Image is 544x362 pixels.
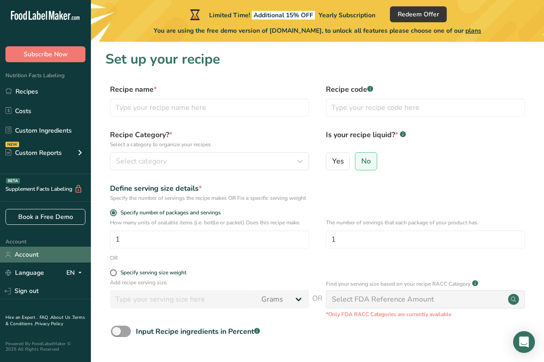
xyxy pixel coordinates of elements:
span: OR [312,293,323,318]
button: Select category [110,152,309,170]
p: The number of servings that each package of your product has. [326,218,525,227]
div: Define serving size details [110,183,309,194]
h1: Set up your recipe [105,49,529,69]
div: Open Intercom Messenger [513,331,535,353]
p: Select a category to organize your recipes [110,140,309,149]
label: Recipe Category? [110,129,309,149]
input: Type your recipe name here [110,99,309,117]
div: Limited Time! [188,9,375,20]
span: Specify number of packages and servings [117,209,221,216]
a: Book a Free Demo [5,209,85,225]
input: Type your recipe code here [326,99,525,117]
label: Recipe name [110,84,309,95]
div: BETA [6,178,20,183]
span: Additional 15% OFF [252,11,315,20]
span: Redeem Offer [398,10,439,19]
label: Is your recipe liquid? [326,129,525,149]
input: Type your serving size here [110,290,256,308]
div: Input Recipe ingredients in Percent [136,326,260,337]
div: EN [66,268,85,278]
span: Subscribe Now [24,50,68,59]
a: Terms & Conditions . [5,314,85,327]
div: Powered By FoodLabelMaker © 2025 All Rights Reserved [5,341,85,352]
a: FAQ . [40,314,50,321]
span: No [361,157,371,166]
button: Subscribe Now [5,46,85,62]
div: Select FDA Reference Amount [332,294,434,305]
a: Hire an Expert . [5,314,38,321]
a: Language [5,265,44,281]
button: Redeem Offer [390,6,447,22]
p: Add recipe serving size. [110,278,309,287]
div: Specify the number of servings the recipe makes OR Fix a specific serving weight [110,194,309,202]
span: Yes [332,157,344,166]
span: Select category [116,156,167,167]
label: Recipe code [326,84,525,95]
span: You are using the free demo version of [DOMAIN_NAME], to unlock all features please choose one of... [154,26,481,35]
div: OR [110,254,118,262]
span: plans [465,26,481,35]
p: *Only FDA RACC Categories are currently available [326,310,525,318]
p: How many units of sealable items (i.e. bottle or packet) Does this recipe make. [110,218,309,227]
span: Yearly Subscription [319,11,375,20]
a: Privacy Policy [35,321,63,327]
a: About Us . [50,314,72,321]
div: Specify serving size weight [120,269,186,276]
p: Find your serving size based on your recipe RACC Category [326,280,470,288]
div: NEW [5,142,19,147]
div: Custom Reports [5,148,62,158]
